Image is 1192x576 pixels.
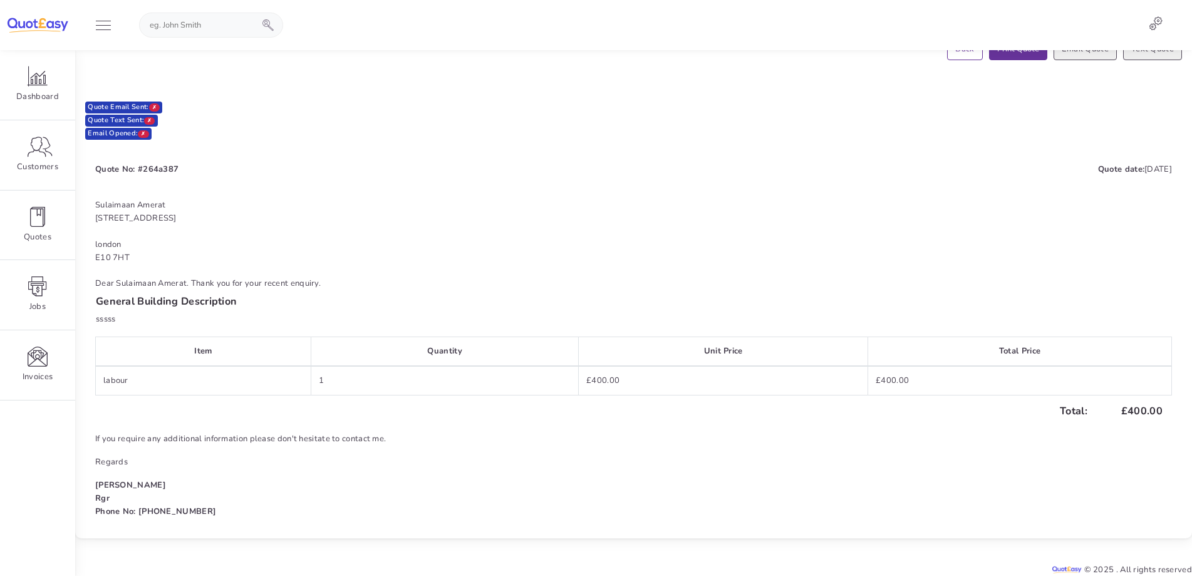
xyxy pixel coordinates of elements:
[95,432,1172,446] p: If you require any additional information please don't hesitate to contact me.
[95,479,166,491] strong: [PERSON_NAME]
[95,164,179,175] strong: Quote No: #264a387
[1087,406,1163,418] span: £400.00
[579,337,868,366] th: Unit Price
[868,366,1172,395] td: £400.00
[1025,406,1163,418] h5: Total:
[579,366,868,395] td: £400.00
[96,313,1171,326] p: sssss
[868,337,1172,366] th: Total Price
[95,278,321,289] span: Dear Sulaimaan Amerat. Thank you for your recent enquiry.
[95,493,110,504] strong: Rgr
[140,13,262,37] input: eg. John Smith
[1098,164,1144,175] strong: Quote date:
[95,456,1172,469] p: Regards
[95,506,216,517] strong: Phone No: [PHONE_NUMBER]
[96,296,1171,308] h5: General Building Description
[96,337,311,366] th: Item
[96,366,311,395] td: labour
[826,163,1172,176] p: [DATE]
[311,337,579,366] th: Quantity
[95,199,177,263] span: Sulaimaan Amerat [STREET_ADDRESS] london E10 7HT
[311,366,579,395] td: 1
